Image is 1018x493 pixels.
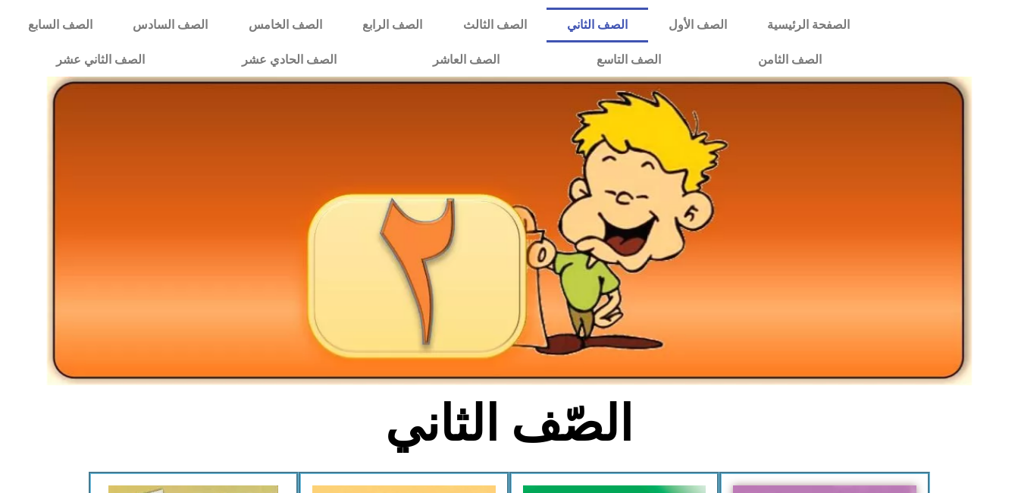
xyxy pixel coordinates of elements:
[258,394,760,454] h2: الصّف الثاني
[113,8,228,42] a: الصف السادس
[384,42,548,77] a: الصف العاشر
[709,42,870,77] a: الصف الثامن
[342,8,442,42] a: الصف الرابع
[747,8,869,42] a: الصفحة الرئيسية
[193,42,385,77] a: الصف الحادي عشر
[648,8,747,42] a: الصف الأول
[8,42,193,77] a: الصف الثاني عشر
[8,8,112,42] a: الصف السابع
[548,42,709,77] a: الصف التاسع
[443,8,547,42] a: الصف الثالث
[547,8,647,42] a: الصف الثاني
[228,8,342,42] a: الصف الخامس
